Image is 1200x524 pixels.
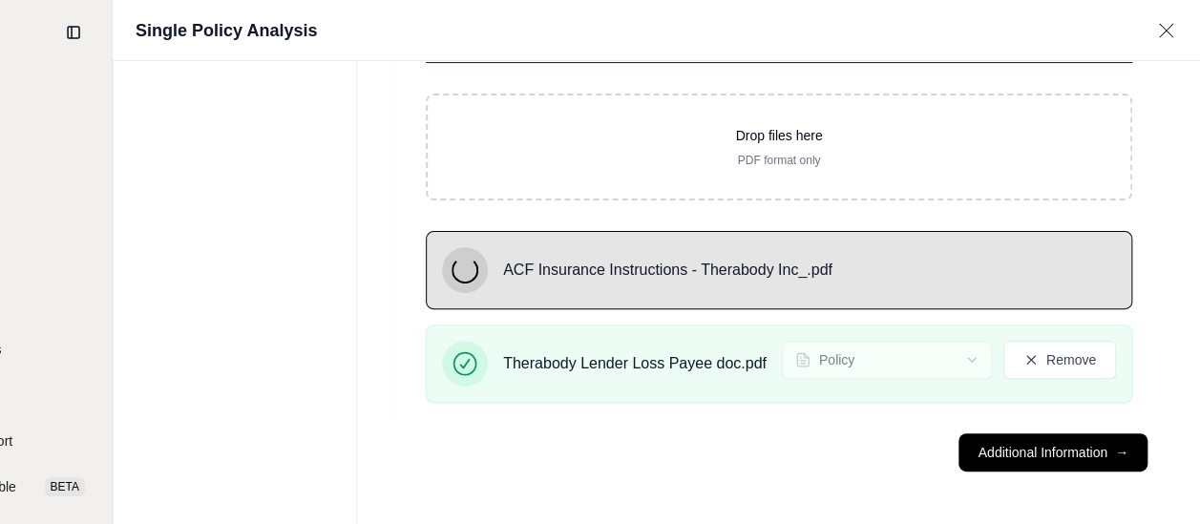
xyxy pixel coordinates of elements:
span: BETA [45,477,85,496]
p: PDF format only [458,153,1100,168]
button: Remove [1003,341,1116,379]
span: Therabody Lender Loss Payee doc.pdf [503,352,767,375]
button: Additional Information→ [958,433,1147,472]
span: ACF Insurance Instructions - Therabody Inc_.pdf [503,259,832,282]
button: Collapse sidebar [58,17,89,48]
p: Drop files here [458,126,1100,145]
h1: Single Policy Analysis [136,17,317,44]
span: → [1115,443,1128,462]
